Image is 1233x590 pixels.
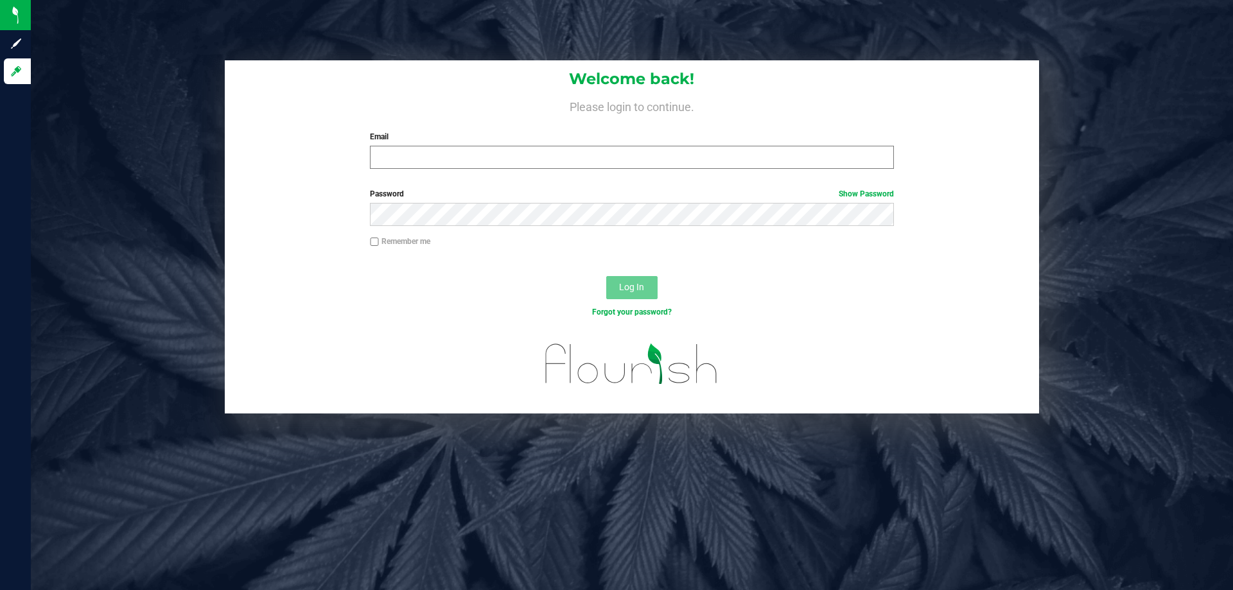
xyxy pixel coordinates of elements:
[839,189,894,198] a: Show Password
[370,236,430,247] label: Remember me
[592,308,672,317] a: Forgot your password?
[606,276,658,299] button: Log In
[10,65,22,78] inline-svg: Log in
[370,131,893,143] label: Email
[370,238,379,247] input: Remember me
[225,71,1039,87] h1: Welcome back!
[530,331,733,397] img: flourish_logo.svg
[225,98,1039,113] h4: Please login to continue.
[10,37,22,50] inline-svg: Sign up
[619,282,644,292] span: Log In
[370,189,404,198] span: Password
